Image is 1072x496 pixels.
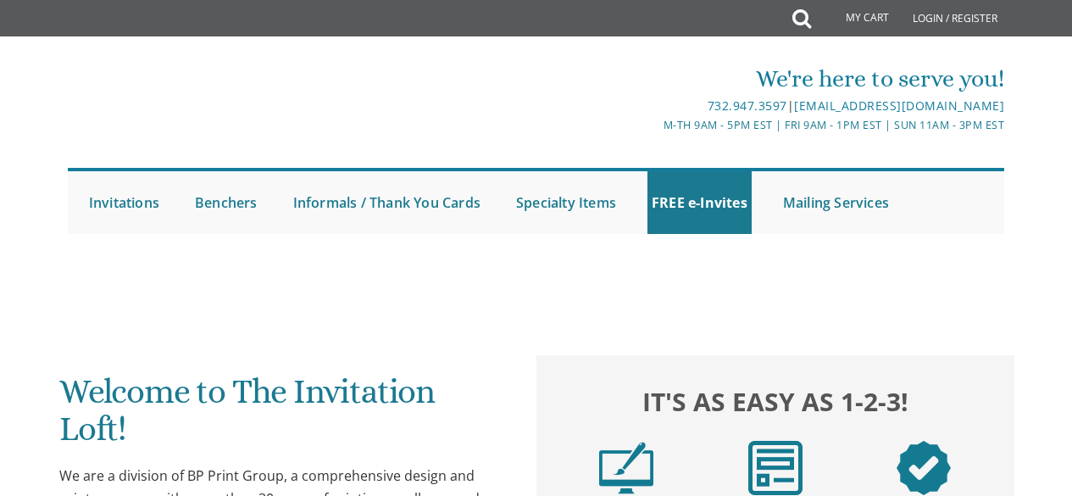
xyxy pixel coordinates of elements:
h1: Welcome to The Invitation Loft! [59,373,506,460]
a: Invitations [85,171,164,234]
a: Specialty Items [512,171,620,234]
a: Mailing Services [779,171,893,234]
a: Benchers [191,171,262,234]
a: 732.947.3597 [708,98,787,114]
a: Informals / Thank You Cards [289,171,485,234]
img: step3.png [897,441,951,495]
h2: It's as easy as 1-2-3! [552,382,998,420]
a: [EMAIL_ADDRESS][DOMAIN_NAME] [794,98,1004,114]
img: step2.png [748,441,803,495]
div: We're here to serve you! [380,62,1004,96]
img: step1.png [599,441,653,495]
a: FREE e-Invites [647,171,752,234]
div: | [380,96,1004,116]
div: M-Th 9am - 5pm EST | Fri 9am - 1pm EST | Sun 11am - 3pm EST [380,116,1004,134]
a: My Cart [809,2,901,36]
